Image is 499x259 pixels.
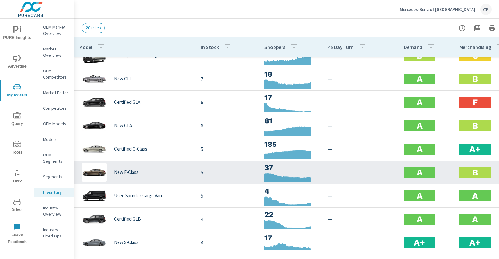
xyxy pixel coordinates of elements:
p: Merchandising [459,44,491,50]
h2: A [472,214,478,225]
img: glamour [82,210,107,228]
p: Used Sprinter Cargo Van [114,193,162,199]
h2: A+ [469,144,481,155]
div: nav menu [0,19,34,248]
p: Demand [404,44,422,50]
h2: A [417,144,423,155]
p: New CLE [114,76,132,82]
p: — [328,75,394,83]
span: Driver [2,198,32,213]
button: Print Report [486,22,498,34]
h2: A+ [414,237,425,248]
p: 4 [201,215,254,223]
span: Leave Feedback [2,223,32,246]
img: glamour [82,233,107,252]
h2: A [417,214,423,225]
h3: 81 [264,116,318,126]
p: OEM Segments [43,152,69,164]
h2: A [417,74,423,84]
div: Segments [34,172,74,181]
h2: A [417,190,423,201]
h2: A [417,120,423,131]
div: OEM Market Overview [34,22,74,38]
p: Segments [43,174,69,180]
p: — [328,169,394,176]
p: 5 [201,192,254,199]
span: Tier2 [2,170,32,185]
p: 6 [201,98,254,106]
h2: B [472,167,478,178]
p: OEM Models [43,121,69,127]
p: Inventory [43,189,69,195]
h2: A [417,167,423,178]
h3: 17 [264,233,318,243]
p: Certified GLA [114,99,140,105]
div: Market Editor [34,88,74,97]
img: glamour [82,116,107,135]
span: My Market [2,84,32,99]
h3: 4 [264,186,318,196]
p: 4 [201,239,254,246]
p: — [328,215,394,223]
p: New E-Class [114,170,138,175]
div: Models [34,135,74,144]
img: glamour [82,186,107,205]
p: Competitors [43,105,69,111]
span: Advertise [2,55,32,70]
div: Industry Fixed Ops [34,225,74,241]
span: 20 miles [82,26,104,30]
p: 5 [201,145,254,153]
p: New CLA [114,123,132,128]
p: — [328,239,394,246]
div: Industry Overview [34,203,74,219]
p: OEM Market Overview [43,24,69,36]
h2: B [472,120,478,131]
div: CP [480,4,492,15]
h3: 17 [264,92,318,103]
button: "Export Report to PDF" [471,22,483,34]
div: OEM Models [34,119,74,128]
h2: A [472,190,478,201]
img: glamour [82,163,107,182]
img: glamour [82,70,107,88]
p: New S-Class [114,240,138,245]
p: Market Overview [43,46,69,58]
p: Mercedes-Benz of [GEOGRAPHIC_DATA] [400,7,475,12]
p: 5 [201,169,254,176]
h2: A [417,97,423,108]
span: Tools [2,141,32,156]
p: Certified GLB [114,216,141,222]
p: Models [43,136,69,142]
p: 45 Day Turn [328,44,354,50]
p: — [328,192,394,199]
div: Inventory [34,188,74,197]
p: Model [79,44,92,50]
p: In Stock [201,44,219,50]
p: Shoppers [264,44,285,50]
h3: 18 [264,69,318,79]
h3: 37 [264,162,318,173]
h2: B [472,74,478,84]
span: Query [2,112,32,127]
p: 7 [201,75,254,83]
div: Competitors [34,103,74,113]
h3: 22 [264,209,318,220]
p: Industry Fixed Ops [43,227,69,239]
h3: 185 [264,139,318,150]
img: glamour [82,93,107,112]
h2: A+ [469,237,481,248]
div: Market Overview [34,44,74,60]
h2: F [472,97,478,108]
p: Industry Overview [43,205,69,217]
p: — [328,98,394,106]
div: OEM Competitors [34,66,74,82]
p: Certified C-Class [114,146,147,152]
p: OEM Competitors [43,68,69,80]
img: glamour [82,140,107,158]
p: — [328,122,394,129]
span: PURE Insights [2,26,32,41]
p: Market Editor [43,89,69,96]
p: 6 [201,122,254,129]
p: — [328,145,394,153]
div: OEM Segments [34,150,74,166]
